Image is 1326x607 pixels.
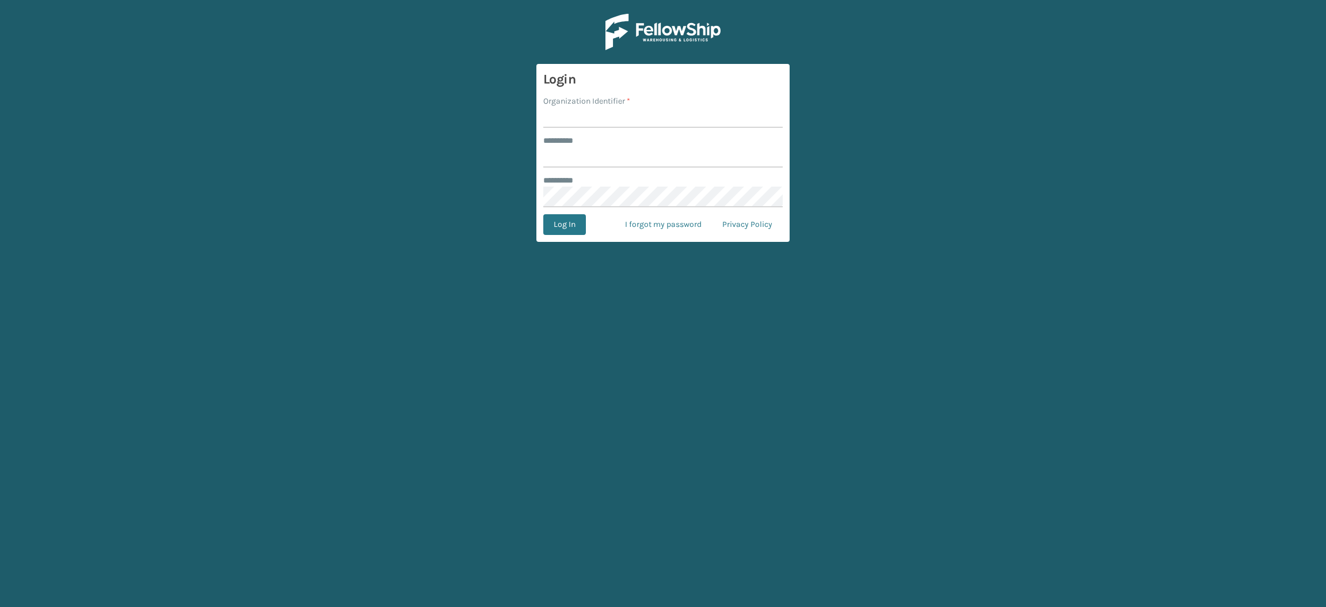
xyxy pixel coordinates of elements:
label: Organization Identifier [543,95,630,107]
button: Log In [543,214,586,235]
a: Privacy Policy [712,214,783,235]
h3: Login [543,71,783,88]
img: Logo [605,14,721,50]
a: I forgot my password [615,214,712,235]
